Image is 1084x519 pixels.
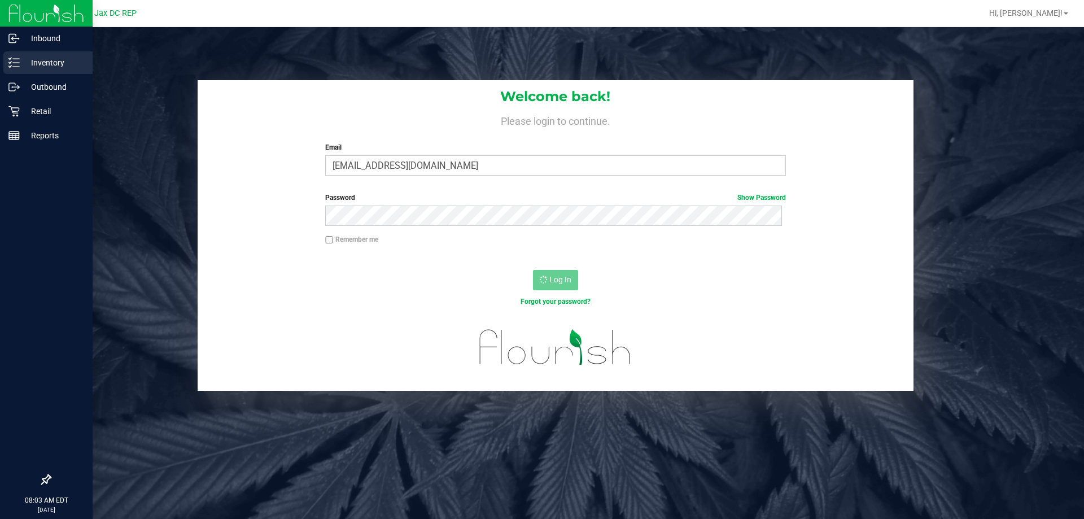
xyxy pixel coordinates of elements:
[198,113,913,127] h4: Please login to continue.
[20,129,88,142] p: Reports
[8,106,20,117] inline-svg: Retail
[20,32,88,45] p: Inbound
[549,275,571,284] span: Log In
[8,57,20,68] inline-svg: Inventory
[325,142,785,152] label: Email
[737,194,786,202] a: Show Password
[8,130,20,141] inline-svg: Reports
[20,80,88,94] p: Outbound
[325,236,333,244] input: Remember me
[8,81,20,93] inline-svg: Outbound
[20,56,88,69] p: Inventory
[8,33,20,44] inline-svg: Inbound
[466,319,645,376] img: flourish_logo.svg
[198,89,913,104] h1: Welcome back!
[20,104,88,118] p: Retail
[325,194,355,202] span: Password
[94,8,137,18] span: Jax DC REP
[989,8,1063,18] span: Hi, [PERSON_NAME]!
[533,270,578,290] button: Log In
[325,234,378,245] label: Remember me
[5,505,88,514] p: [DATE]
[521,298,591,306] a: Forgot your password?
[5,495,88,505] p: 08:03 AM EDT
